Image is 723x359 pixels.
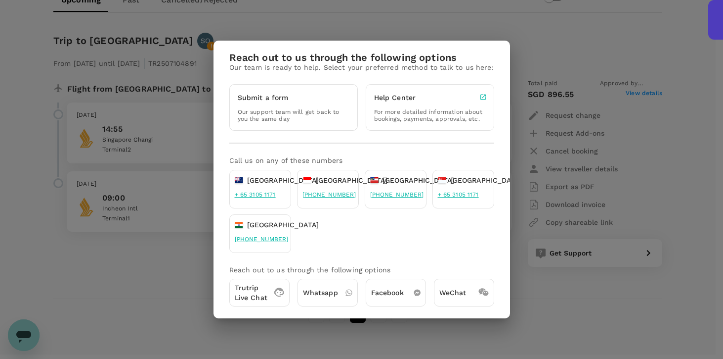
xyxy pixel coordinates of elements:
[229,52,494,62] h6: Reach out to us through the following options
[229,62,494,72] p: Our team is ready to help. Select your preferred method to talk to us here:
[374,93,416,103] p: Help Center
[229,265,494,275] p: Reach out to us through the following options
[229,155,494,165] p: Call us on any of these numbers
[439,288,467,298] p: WeChat
[247,175,319,185] p: [GEOGRAPHIC_DATA]
[303,288,338,298] p: Whatsapp
[371,288,404,298] p: Facebook
[316,175,388,185] p: [GEOGRAPHIC_DATA]
[302,191,356,198] a: [PHONE_NUMBER]
[450,175,522,185] p: [GEOGRAPHIC_DATA]
[247,220,319,230] p: [GEOGRAPHIC_DATA]
[370,191,424,198] a: [PHONE_NUMBER]
[383,175,455,185] p: [GEOGRAPHIC_DATA]
[238,93,289,103] p: Submit a form
[235,191,276,198] a: + 65 3105 1171
[235,283,267,303] p: Trutrip Live Chat
[374,108,486,122] p: For more detailed information about bookings, payments, approvals, etc.
[438,191,479,198] a: + 65 3105 1171
[235,236,289,243] a: [PHONE_NUMBER]
[238,108,349,122] p: Our support team will get back to you the same day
